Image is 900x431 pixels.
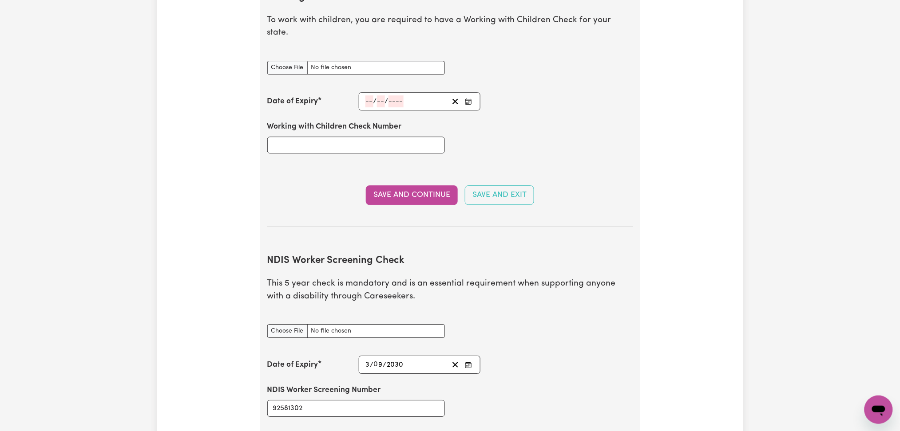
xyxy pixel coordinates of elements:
span: / [370,361,374,369]
h2: NDIS Worker Screening Check [267,255,633,267]
p: To work with children, you are required to have a Working with Children Check for your state. [267,14,633,40]
input: ---- [389,95,404,107]
button: Clear date [448,95,462,107]
label: NDIS Worker Screening Number [267,384,381,396]
button: Save and Exit [465,185,534,205]
span: / [373,98,377,106]
input: -- [377,95,385,107]
input: -- [365,359,370,371]
input: -- [374,359,383,371]
p: This 5 year check is mandatory and is an essential requirement when supporting anyone with a disa... [267,278,633,303]
button: Enter the Date of Expiry of your Working with Children Check [462,95,475,107]
span: / [385,98,389,106]
label: Date of Expiry [267,96,318,107]
button: Save and Continue [366,185,458,205]
span: 0 [374,361,378,368]
iframe: Button to launch messaging window [864,396,893,424]
label: Date of Expiry [267,359,318,371]
span: / [383,361,387,369]
button: Clear date [448,359,462,371]
input: -- [365,95,373,107]
label: Working with Children Check Number [267,121,402,133]
button: Enter the Date of Expiry of your NDIS Worker Screening Check [462,359,475,371]
input: ---- [387,359,404,371]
